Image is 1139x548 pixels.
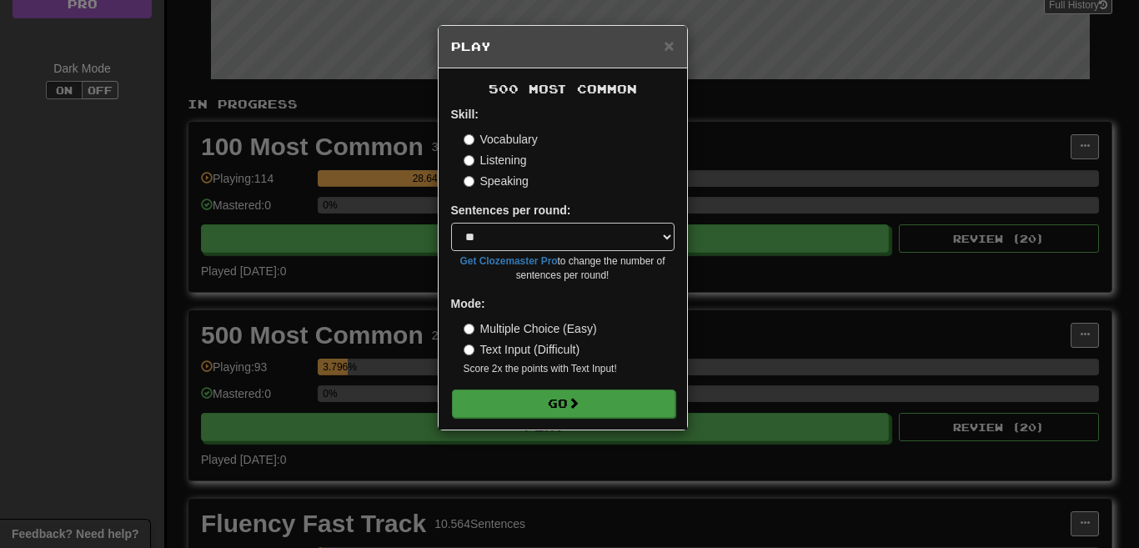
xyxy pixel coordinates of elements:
[664,37,674,54] button: Close
[464,320,597,337] label: Multiple Choice (Easy)
[464,176,474,187] input: Speaking
[464,155,474,166] input: Listening
[460,255,558,267] a: Get Clozemaster Pro
[464,362,675,376] small: Score 2x the points with Text Input !
[464,344,474,355] input: Text Input (Difficult)
[464,324,474,334] input: Multiple Choice (Easy)
[451,254,675,283] small: to change the number of sentences per round!
[464,134,474,145] input: Vocabulary
[452,390,675,418] button: Go
[664,36,674,55] span: ×
[464,173,529,189] label: Speaking
[451,108,479,121] strong: Skill:
[489,82,637,96] span: 500 Most Common
[464,131,538,148] label: Vocabulary
[451,202,571,219] label: Sentences per round:
[464,341,580,358] label: Text Input (Difficult)
[451,38,675,55] h5: Play
[451,297,485,310] strong: Mode:
[464,152,527,168] label: Listening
